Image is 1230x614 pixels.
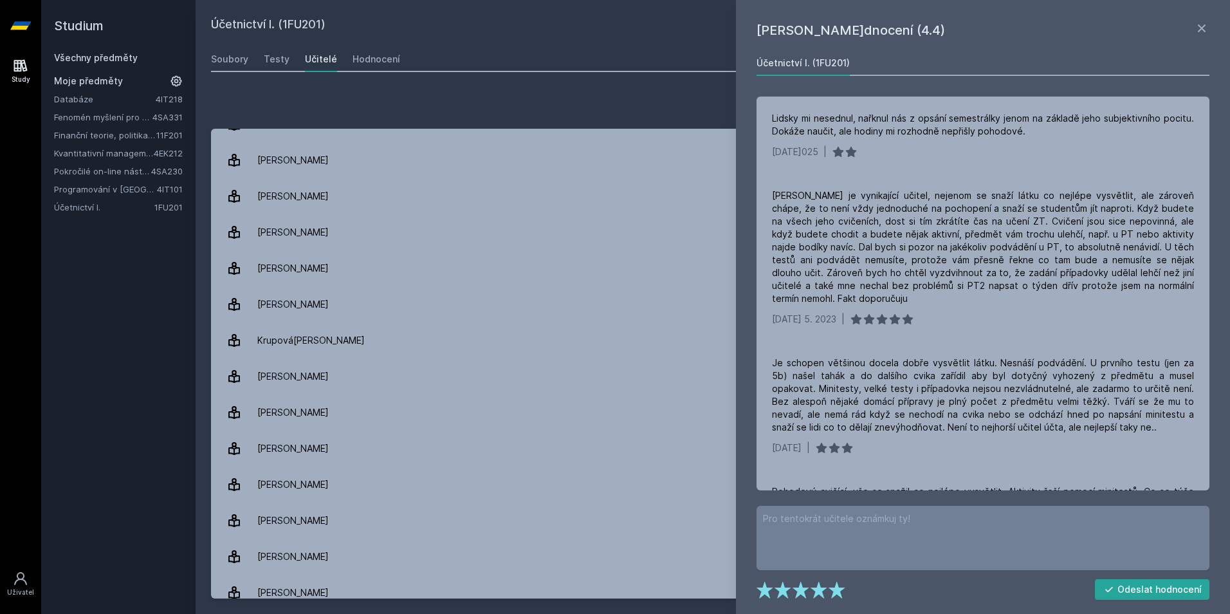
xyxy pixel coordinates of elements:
[7,588,34,597] div: Uživatel
[54,183,157,196] a: Programování v [GEOGRAPHIC_DATA]
[211,431,1215,467] a: [PERSON_NAME] 4 hodnocení 4.3
[211,467,1215,503] a: [PERSON_NAME] 5 hodnocení 4.2
[211,286,1215,322] a: [PERSON_NAME] 2 hodnocení 4.5
[154,202,183,212] a: 1FU201
[54,201,154,214] a: Účetnictví I.
[211,53,248,66] div: Soubory
[211,358,1215,395] a: [PERSON_NAME] 8 hodnocení 4.6
[841,313,845,326] div: |
[305,53,337,66] div: Učitelé
[211,46,248,72] a: Soubory
[257,183,329,209] div: [PERSON_NAME]
[264,53,289,66] div: Testy
[211,250,1215,286] a: [PERSON_NAME] 2 hodnocení 3.5
[305,46,337,72] a: Učitelé
[151,166,183,176] a: 4SA230
[1095,579,1210,600] button: Odeslat hodnocení
[54,93,156,106] a: Databáze
[772,442,802,454] div: [DATE]
[257,292,329,317] div: [PERSON_NAME]
[353,46,400,72] a: Hodnocení
[54,129,156,142] a: Finanční teorie, politika a instituce
[211,178,1215,214] a: [PERSON_NAME] 4 hodnocení 4.3
[353,53,400,66] div: Hodnocení
[807,442,810,454] div: |
[257,219,329,245] div: [PERSON_NAME]
[156,94,183,104] a: 4IT218
[257,364,329,389] div: [PERSON_NAME]
[211,142,1215,178] a: [PERSON_NAME] 60 hodnocení 2.0
[257,436,329,461] div: [PERSON_NAME]
[772,112,1194,138] div: Lidsky mi nesednul, nařknul nás z opsání semestrálky jenom na základě jeho subjektivního pocitu. ...
[257,508,329,534] div: [PERSON_NAME]
[54,52,138,63] a: Všechny předměty
[264,46,289,72] a: Testy
[152,112,183,122] a: 4SA331
[772,485,1194,524] div: Pohodový cvičící, vše se snažil co nejlépe vysvětlit. Aktivitu řeší pomocí minitestů. Co se týče ...
[772,357,1194,434] div: Je schopen většinou docela dobře vysvětlit látku. Nesnáší podvádění. U prvního testu (jen za 5b) ...
[211,539,1215,575] a: [PERSON_NAME] 5 hodnocení 3.2
[257,147,329,173] div: [PERSON_NAME]
[823,145,827,158] div: |
[772,145,818,158] div: [DATE]025
[54,147,154,160] a: Kvantitativní management
[257,580,329,606] div: [PERSON_NAME]
[211,575,1215,611] a: [PERSON_NAME] 2 hodnocení 4.5
[772,313,836,326] div: [DATE] 5. 2023
[156,130,183,140] a: 11F201
[257,472,329,498] div: [PERSON_NAME]
[12,75,30,84] div: Study
[54,75,123,88] span: Moje předměty
[257,544,329,570] div: [PERSON_NAME]
[211,214,1215,250] a: [PERSON_NAME] 8 hodnocení 4.4
[772,189,1194,305] div: [PERSON_NAME] je vynikající učitel, nejenom se snaží látku co nejlépe vysvětlit, ale zároveň cháp...
[211,395,1215,431] a: [PERSON_NAME] 4 hodnocení 4.0
[257,256,329,281] div: [PERSON_NAME]
[211,503,1215,539] a: [PERSON_NAME] 2 hodnocení 5.0
[154,148,183,158] a: 4EK212
[3,564,39,604] a: Uživatel
[257,328,365,353] div: Krupová[PERSON_NAME]
[54,165,151,178] a: Pokročilé on-line nástroje pro analýzu a zpracování informací
[54,111,152,124] a: Fenomén myšlení pro manažery
[157,184,183,194] a: 4IT101
[211,322,1215,358] a: Krupová[PERSON_NAME] 20 hodnocení 4.5
[211,15,1067,36] h2: Účetnictví I. (1FU201)
[3,51,39,91] a: Study
[257,400,329,425] div: [PERSON_NAME]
